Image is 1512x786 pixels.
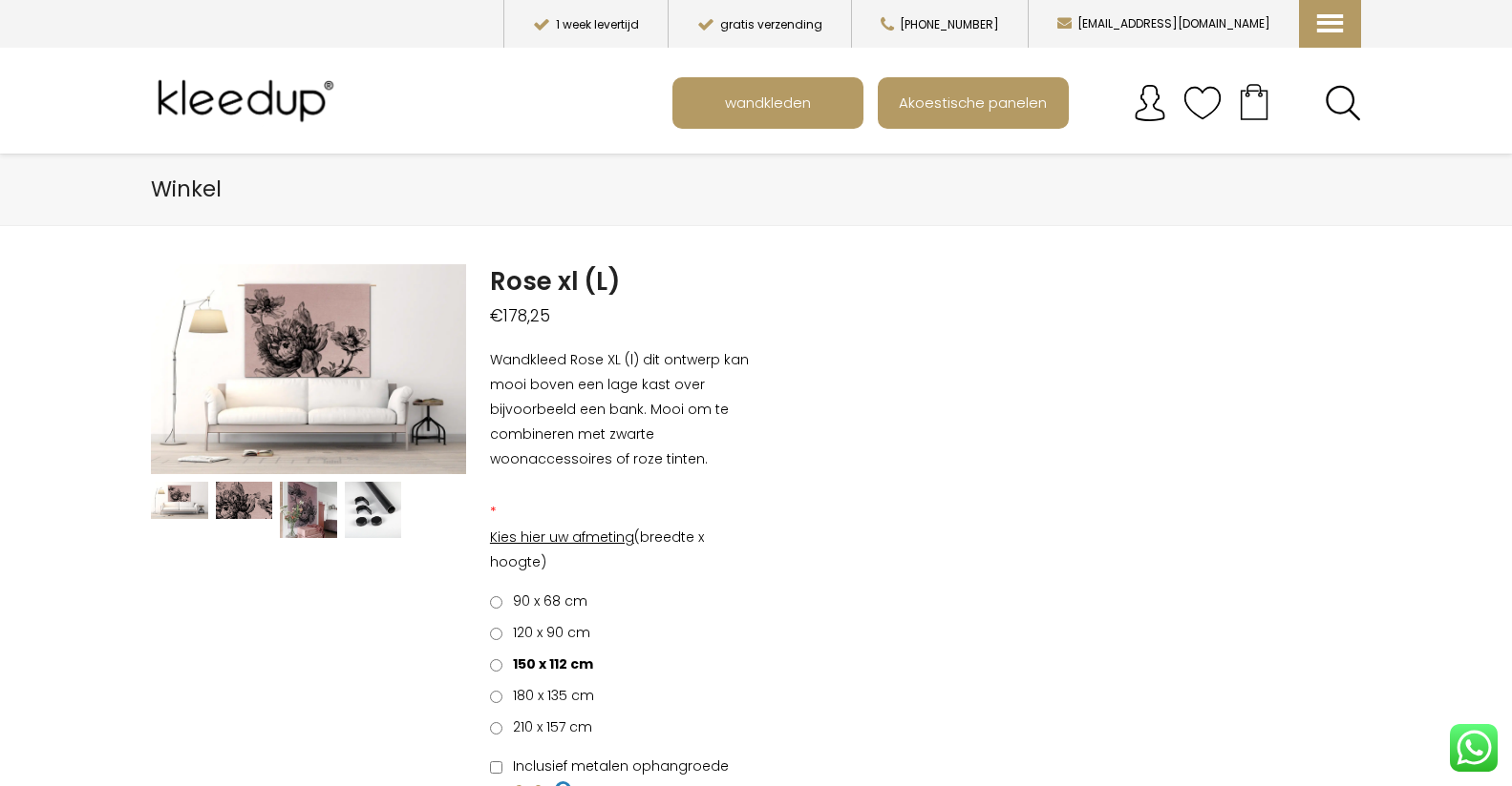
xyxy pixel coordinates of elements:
span: Winkel [151,174,222,204]
nav: Main menu [672,77,1375,129]
input: 180 x 135 cm [490,691,502,703]
span: 180 x 135 cm [506,686,594,705]
a: Search [1325,85,1361,121]
a: Akoestische panelen [880,79,1067,127]
img: Kleedup [151,63,348,139]
img: Rose xl (L) [151,482,207,520]
p: Wandkleed Rose XL (l) dit ontwerp kan mooi boven een lage kast over bijvoorbeeld een bank. Mooi o... [490,347,756,471]
span: Akoestische panelen [888,85,1057,121]
span: € [490,304,503,327]
span: wandkleden [714,85,821,121]
img: Rose xl (L) - Afbeelding 4 [345,482,401,538]
a: Your cart [1222,77,1287,125]
a: wandkleden [674,79,862,127]
span: 150 x 112 cm [506,654,593,673]
img: account.svg [1131,84,1169,122]
span: 90 x 68 cm [506,591,587,610]
p: (breedte x hoogte) [490,525,756,574]
img: Rose xl (L) - Afbeelding 2 [216,482,272,520]
bdi: 178,25 [490,304,550,327]
span: 120 x 90 cm [506,623,590,642]
img: verlanglijstje.svg [1183,84,1222,122]
input: 210 x 157 cm [490,722,502,734]
img: Rose xl (L) - Afbeelding 3 [280,482,336,538]
input: Inclusief metalen ophangroede [490,761,502,774]
h1: Rose xl (L) [490,264,756,299]
input: 120 x 90 cm [490,628,502,640]
input: 150 x 112 cm [490,659,502,672]
span: 210 x 157 cm [506,717,592,736]
input: 90 x 68 cm [490,596,502,609]
span: Kies hier uw afmeting [490,527,634,547]
span: Inclusief metalen ophangroede [506,756,729,776]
